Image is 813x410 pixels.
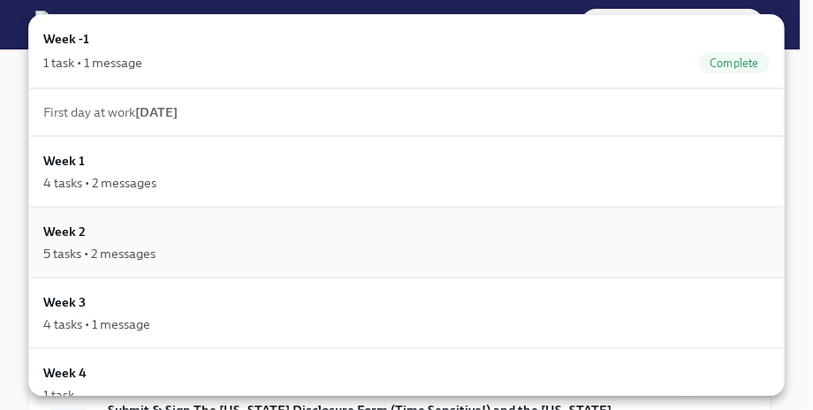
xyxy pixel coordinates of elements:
[43,151,85,171] h6: Week 1
[43,315,150,333] div: 4 tasks • 1 message
[135,104,178,120] strong: [DATE]
[43,222,86,241] h6: Week 2
[43,386,74,404] div: 1 task
[28,136,785,207] a: Week 14 tasks • 2 messages
[28,277,785,348] a: Week 34 tasks • 1 message
[43,29,89,49] h6: Week -1
[43,54,142,72] div: 1 task • 1 message
[28,207,785,277] a: Week 25 tasks • 2 messages
[43,174,156,192] div: 4 tasks • 2 messages
[28,14,785,88] a: Week -11 task • 1 messageComplete
[43,245,156,262] div: 5 tasks • 2 messages
[699,57,770,70] span: Complete
[43,292,86,312] h6: Week 3
[43,104,178,120] span: First day at work
[43,363,87,383] h6: Week 4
